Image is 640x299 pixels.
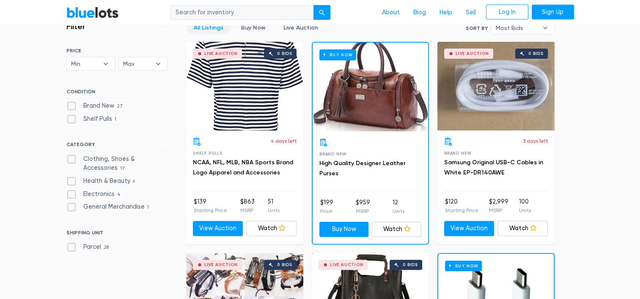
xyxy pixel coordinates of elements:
p: MSRP [240,207,255,214]
div: Live Auction [330,263,363,267]
p: MSRP [489,207,508,214]
li: $199 [320,198,333,215]
a: Live Auction 0 bids [186,42,303,130]
h3: Filter [66,21,85,31]
label: Electronics [66,190,124,199]
div: Live Auction [204,52,238,56]
span: Brand New [444,151,472,155]
a: Buy Now [313,43,428,131]
a: Watch [246,221,297,236]
span: Shelf Pulls [193,151,222,155]
p: Units [268,207,280,214]
h6: PRICE [66,48,168,54]
a: Log In [486,5,528,20]
a: Watch [497,221,548,236]
p: 4 days left [271,137,297,145]
div: 0 bids [403,263,418,267]
p: Starting Price [194,207,227,214]
span: 4 [115,191,124,198]
a: Buy Now [319,222,369,237]
a: Live Auction 0 bids [437,42,555,130]
a: Watch [372,222,421,237]
a: All Listings [187,21,231,34]
span: Min [71,57,99,70]
p: 3 days left [523,137,548,145]
a: BlueLots [66,6,119,19]
label: Brand New [66,101,126,111]
a: View Auction [444,221,494,236]
li: $120 [445,197,478,214]
span: 17 [118,166,128,172]
a: Sell [459,5,483,21]
div: Live Auction [204,263,238,267]
span: 1 [112,116,119,123]
a: Samsung Original USB-C Cables in White EP-DR140AWE [444,159,543,176]
li: $139 [194,197,227,214]
label: Sort By [466,24,488,32]
li: $959 [356,198,370,215]
a: Help [433,5,459,21]
a: View Auction [193,221,243,236]
a: Blog [407,5,433,21]
label: Shelf Pulls [66,114,119,124]
h6: CATEGORY [66,141,168,151]
p: Units [519,207,531,214]
div: Live Auction [456,52,489,56]
a: About [375,5,407,21]
b: ▾ [536,22,554,34]
h6: SHIPPING UNIT [66,230,168,239]
label: General Merchandise [66,202,152,212]
div: 0 bids [277,263,292,267]
span: 27 [114,103,126,110]
li: 51 [268,197,280,214]
span: 28 [101,244,112,251]
label: Parcel [66,242,112,252]
span: Max [123,57,151,70]
input: Search for inventory [170,5,314,20]
li: $863 [240,197,255,214]
a: Buy Now [234,21,273,34]
div: 0 bids [528,52,544,56]
p: Price [320,207,333,215]
label: Clothing, Shoes & Accessories [66,155,168,173]
label: Health & Beauty [66,177,138,186]
li: 12 [393,198,404,215]
a: NCAA, NFL, MLB, NBA Sports Brand Logo Apparel and Accessories [193,159,293,176]
a: High Quality Designer Leather Purses [319,160,406,177]
li: 100 [519,197,531,214]
b: ▾ [149,57,167,70]
h6: Buy Now [319,49,356,60]
span: 1 [145,204,152,211]
a: Live Auction [276,21,325,34]
h6: Buy Now [445,261,482,271]
div: 0 bids [277,52,292,56]
p: Starting Price [445,207,478,214]
span: Brand New [319,152,347,156]
b: ▾ [97,57,115,70]
span: Most Bids [496,22,538,34]
span: 6 [130,178,138,185]
li: $2,999 [489,197,508,214]
p: Units [393,207,404,215]
h6: CONDITION [66,89,168,98]
p: MSRP [356,207,370,215]
a: Sign Up [532,5,574,20]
